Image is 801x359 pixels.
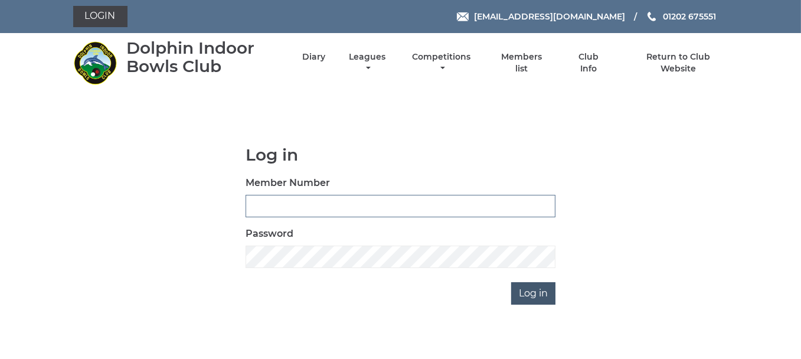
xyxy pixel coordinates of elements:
span: 01202 675551 [663,11,716,22]
label: Password [246,227,293,241]
div: Dolphin Indoor Bowls Club [126,39,282,76]
a: Login [73,6,127,27]
a: Members list [494,51,548,74]
span: [EMAIL_ADDRESS][DOMAIN_NAME] [474,11,625,22]
img: Phone us [648,12,656,21]
a: Email [EMAIL_ADDRESS][DOMAIN_NAME] [457,10,625,23]
img: Email [457,12,469,21]
a: Leagues [346,51,388,74]
img: Dolphin Indoor Bowls Club [73,41,117,85]
a: Competitions [410,51,474,74]
a: Club Info [570,51,608,74]
label: Member Number [246,176,330,190]
h1: Log in [246,146,555,164]
input: Log in [511,282,555,305]
a: Phone us 01202 675551 [646,10,716,23]
a: Return to Club Website [628,51,728,74]
a: Diary [302,51,325,63]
